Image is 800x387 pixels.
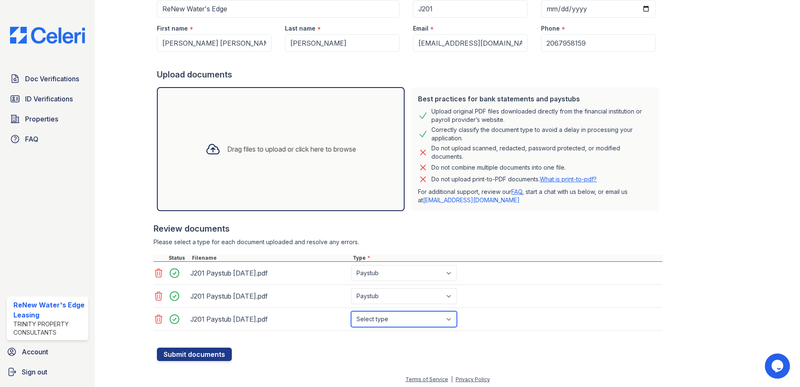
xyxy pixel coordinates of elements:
a: Sign out [3,364,92,380]
label: Email [413,24,428,33]
a: Doc Verifications [7,70,88,87]
div: Filename [190,255,351,261]
a: ID Verifications [7,90,88,107]
div: ReNew Water's Edge Leasing [13,300,85,320]
div: Best practices for bank statements and paystubs [418,94,652,104]
p: For additional support, review our , start a chat with us below, or email us at [418,188,652,204]
div: J201 Paystub [DATE].pdf [190,266,348,280]
a: FAQ [511,188,522,195]
label: Last name [285,24,315,33]
div: Do not combine multiple documents into one file. [431,163,566,173]
button: Submit documents [157,348,232,361]
a: FAQ [7,131,88,147]
div: Status [167,255,190,261]
a: Terms of Service [405,376,448,382]
a: [EMAIL_ADDRESS][DOMAIN_NAME] [423,196,520,204]
a: Privacy Policy [456,376,490,382]
div: Correctly classify the document type to avoid a delay in processing your application. [431,126,652,142]
div: Review documents [154,223,662,235]
p: Do not upload print-to-PDF documents. [431,175,597,183]
div: J201 Paystub [DATE].pdf [190,289,348,303]
div: Drag files to upload or click here to browse [227,144,356,154]
label: First name [157,24,188,33]
label: Phone [541,24,560,33]
div: Do not upload scanned, redacted, password protected, or modified documents. [431,144,652,161]
div: Type [351,255,662,261]
div: | [451,376,453,382]
div: Upload documents [157,69,662,80]
iframe: chat widget [765,353,792,379]
div: Upload original PDF files downloaded directly from the financial institution or payroll provider’... [431,107,652,124]
span: Account [22,347,48,357]
span: FAQ [25,134,38,144]
div: Please select a type for each document uploaded and resolve any errors. [154,238,662,246]
span: Sign out [22,367,47,377]
div: J201 Paystub [DATE].pdf [190,312,348,326]
span: ID Verifications [25,94,73,104]
a: Properties [7,111,88,127]
span: Doc Verifications [25,74,79,84]
img: CE_Logo_Blue-a8612792a0a2168367f1c8372b55b34899dd931a85d93a1a3d3e32e68fde9ad4.png [3,27,92,44]
a: Account [3,343,92,360]
a: What is print-to-pdf? [540,175,597,183]
div: Trinity Property Consultants [13,320,85,337]
span: Properties [25,114,58,124]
